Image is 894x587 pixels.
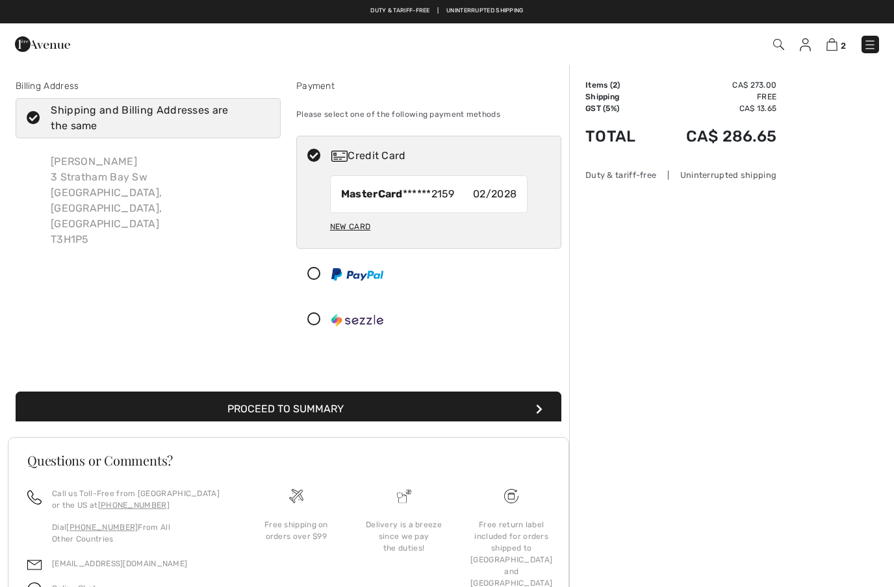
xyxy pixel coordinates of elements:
[27,454,550,467] h3: Questions or Comments?
[330,216,370,238] div: New Card
[585,169,776,181] div: Duty & tariff-free | Uninterrupted shipping
[654,114,776,158] td: CA$ 286.65
[397,489,411,503] img: Delivery is a breeze since we pay the duties!
[826,38,837,51] img: Shopping Bag
[585,103,654,114] td: GST (5%)
[654,103,776,114] td: CA$ 13.65
[654,91,776,103] td: Free
[585,114,654,158] td: Total
[98,501,170,510] a: [PHONE_NUMBER]
[613,81,617,90] span: 2
[331,314,383,327] img: Sezzle
[654,79,776,91] td: CA$ 273.00
[826,36,846,52] a: 2
[52,559,187,568] a: [EMAIL_ADDRESS][DOMAIN_NAME]
[16,79,281,93] div: Billing Address
[52,521,227,545] p: Dial From All Other Countries
[800,38,811,51] img: My Info
[289,489,303,503] img: Free shipping on orders over $99
[15,31,70,57] img: 1ère Avenue
[296,98,561,131] div: Please select one of the following payment methods
[585,91,654,103] td: Shipping
[361,519,448,554] div: Delivery is a breeze since we pay the duties!
[40,144,281,258] div: [PERSON_NAME] 3 Stratham Bay Sw [GEOGRAPHIC_DATA], [GEOGRAPHIC_DATA], [GEOGRAPHIC_DATA] T3H1P5
[27,490,42,505] img: call
[15,37,70,49] a: 1ère Avenue
[863,38,876,51] img: Menu
[52,488,227,511] p: Call us Toll-Free from [GEOGRAPHIC_DATA] or the US at
[841,41,846,51] span: 2
[331,151,348,162] img: Credit Card
[473,186,517,202] span: 02/2028
[773,39,784,50] img: Search
[504,489,518,503] img: Free shipping on orders over $99
[341,188,403,200] strong: MasterCard
[331,148,552,164] div: Credit Card
[296,79,561,93] div: Payment
[16,392,561,427] button: Proceed to Summary
[331,268,383,281] img: PayPal
[253,519,340,542] div: Free shipping on orders over $99
[585,79,654,91] td: Items ( )
[66,523,138,532] a: [PHONE_NUMBER]
[27,558,42,572] img: email
[51,103,261,134] div: Shipping and Billing Addresses are the same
